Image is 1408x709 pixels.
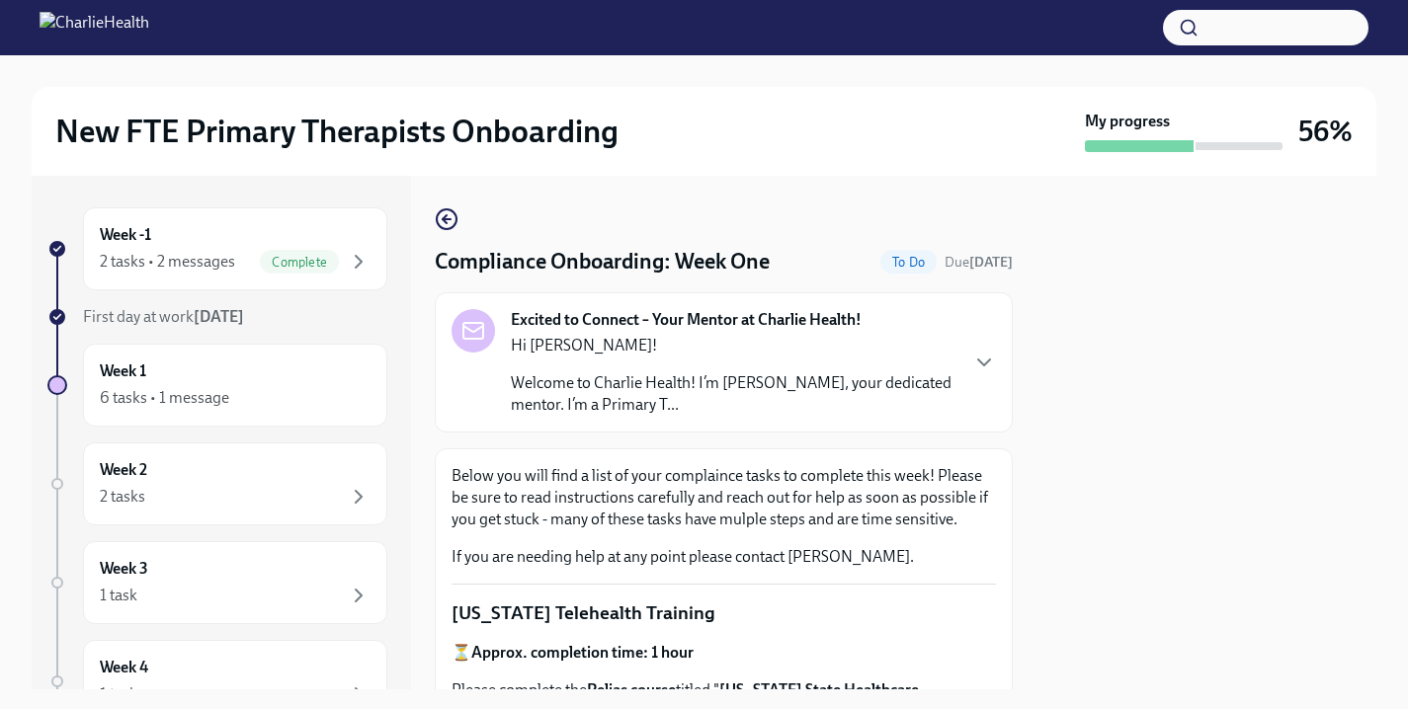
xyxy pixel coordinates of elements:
[47,306,387,328] a: First day at work[DATE]
[260,255,339,270] span: Complete
[100,657,148,678] h6: Week 4
[47,207,387,290] a: Week -12 tasks • 2 messagesComplete
[100,459,147,481] h6: Week 2
[100,486,145,508] div: 2 tasks
[435,247,770,276] h4: Compliance Onboarding: Week One
[100,683,137,705] div: 1 task
[194,307,244,326] strong: [DATE]
[511,372,956,416] p: Welcome to Charlie Health! I’m [PERSON_NAME], your dedicated mentor. I’m a Primary T...
[47,344,387,427] a: Week 16 tasks • 1 message
[100,251,235,273] div: 2 tasks • 2 messages
[40,12,149,43] img: CharlieHealth
[511,335,956,356] p: Hi [PERSON_NAME]!
[47,442,387,525] a: Week 22 tasks
[100,387,229,409] div: 6 tasks • 1 message
[945,254,1013,271] span: Due
[100,585,137,606] div: 1 task
[452,600,996,626] p: [US_STATE] Telehealth Training
[880,255,937,270] span: To Do
[47,541,387,624] a: Week 31 task
[511,309,862,331] strong: Excited to Connect – Your Mentor at Charlie Health!
[100,224,151,246] h6: Week -1
[452,546,996,568] p: If you are needing help at any point please contact [PERSON_NAME].
[587,680,676,699] strong: Relias course
[100,558,148,580] h6: Week 3
[83,307,244,326] span: First day at work
[100,360,146,382] h6: Week 1
[969,254,1013,271] strong: [DATE]
[945,253,1013,272] span: August 24th, 2025 07:00
[471,643,694,662] strong: Approx. completion time: 1 hour
[452,642,996,664] p: ⏳
[55,112,619,151] h2: New FTE Primary Therapists Onboarding
[1085,111,1170,132] strong: My progress
[1298,114,1353,149] h3: 56%
[452,465,996,530] p: Below you will find a list of your complaince tasks to complete this week! Please be sure to read...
